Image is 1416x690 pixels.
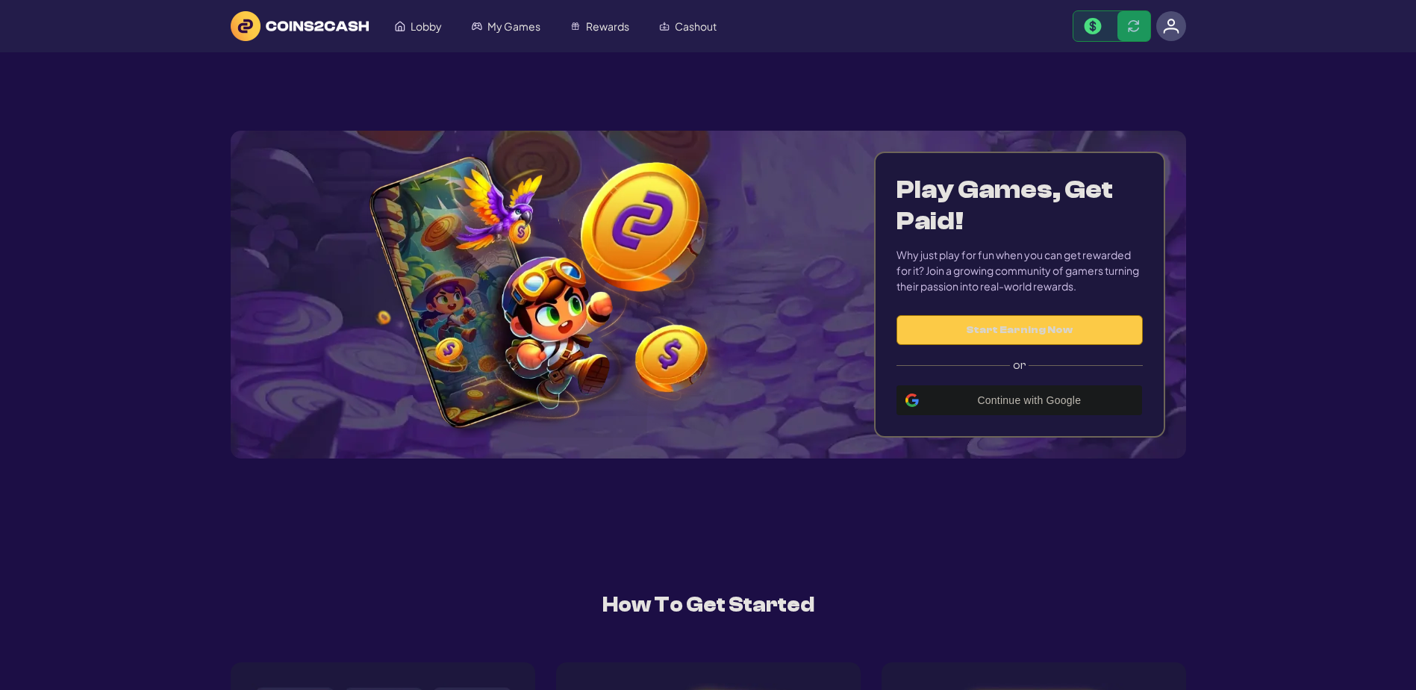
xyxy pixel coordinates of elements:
[644,12,732,40] a: Cashout
[1163,18,1179,34] img: avatar
[1084,18,1102,35] img: Money Bill
[472,21,482,31] img: My Games
[675,21,717,31] span: Cashout
[896,247,1142,294] div: Why just play for fun when you can get rewarded for it? Join a growing community of gamers turnin...
[896,315,1142,345] button: Start Earning Now
[411,21,442,31] span: Lobby
[570,21,581,31] img: Rewards
[231,11,369,41] img: logo text
[231,589,1186,621] h2: How To Get Started
[896,345,1142,385] label: or
[925,394,1133,406] span: Continue with Google
[555,12,644,40] a: Rewards
[896,174,1142,237] h1: Play Games, Get Paid!
[659,21,670,31] img: Cashout
[457,12,555,40] a: My Games
[487,21,540,31] span: My Games
[380,12,457,40] a: Lobby
[586,21,629,31] span: Rewards
[896,385,1142,415] div: Continue with Google
[395,21,405,31] img: Lobby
